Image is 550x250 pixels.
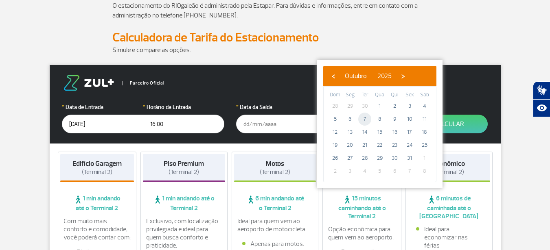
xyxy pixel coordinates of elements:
[388,100,401,113] span: 2
[327,70,340,82] button: ‹
[403,113,416,126] span: 10
[62,75,116,91] img: logo-zul.png
[373,165,386,178] span: 5
[373,139,386,152] span: 22
[358,139,371,152] span: 21
[329,113,342,126] span: 5
[377,72,392,80] span: 2025
[344,113,357,126] span: 6
[417,91,432,100] th: weekday
[266,159,284,168] strong: Motos
[123,81,164,85] span: Parceiro Oficial
[373,113,386,126] span: 8
[317,60,443,188] bs-datepicker-container: calendar
[143,103,224,111] label: Horário da Entrada
[418,152,431,165] span: 1
[403,100,416,113] span: 3
[60,194,134,212] span: 1 min andando até o Terminal 2
[373,126,386,139] span: 15
[242,240,308,248] li: Apenas para motos.
[328,91,343,100] th: weekday
[146,217,222,250] p: Exclusivo, com localização privilegiada e ideal para quem busca conforto e praticidade.
[328,225,396,241] p: Opção econômica para quem vem ao aeroporto.
[358,100,371,113] span: 30
[358,165,371,178] span: 4
[357,91,373,100] th: weekday
[112,1,438,20] p: O estacionamento do RIOgaleão é administrado pela Estapar. Para dúvidas e informações, entre em c...
[329,100,342,113] span: 28
[372,70,397,82] button: 2025
[418,165,431,178] span: 8
[533,81,550,99] button: Abrir tradutor de língua de sinais.
[344,100,357,113] span: 29
[416,225,482,250] li: Ideal para economizar nas férias
[169,168,199,176] span: (Terminal 2)
[410,115,488,133] button: Calcular
[344,165,357,178] span: 3
[388,152,401,165] span: 30
[373,100,386,113] span: 1
[329,152,342,165] span: 26
[433,159,465,168] strong: Econômico
[236,103,318,111] label: Data da Saída
[402,91,417,100] th: weekday
[408,194,490,220] span: 6 minutos de caminhada até o [GEOGRAPHIC_DATA]
[260,168,290,176] span: (Terminal 2)
[112,45,438,55] p: Simule e compare as opções.
[72,159,122,168] strong: Edifício Garagem
[343,91,358,100] th: weekday
[533,81,550,117] div: Plugin de acessibilidade da Hand Talk.
[358,126,371,139] span: 14
[358,152,371,165] span: 28
[143,115,224,133] input: hh:mm
[403,165,416,178] span: 7
[164,159,204,168] strong: Piso Premium
[234,194,316,212] span: 6 min andando até o Terminal 2
[388,113,401,126] span: 9
[237,217,313,233] p: Ideal para quem vem ao aeroporto de motocicleta.
[388,139,401,152] span: 23
[418,100,431,113] span: 4
[344,152,357,165] span: 27
[329,165,342,178] span: 2
[434,168,464,176] span: (Terminal 2)
[403,139,416,152] span: 24
[533,99,550,117] button: Abrir recursos assistivos.
[358,113,371,126] span: 7
[325,194,399,220] span: 15 minutos caminhando até o Terminal 2
[329,126,342,139] span: 12
[143,194,225,212] span: 1 min andando até o Terminal 2
[418,126,431,139] span: 18
[82,168,112,176] span: (Terminal 2)
[344,126,357,139] span: 13
[62,103,143,111] label: Data de Entrada
[373,152,386,165] span: 29
[373,91,388,100] th: weekday
[418,113,431,126] span: 11
[62,115,143,133] input: dd/mm/aaaa
[340,70,372,82] button: Outubro
[329,139,342,152] span: 19
[344,139,357,152] span: 20
[345,72,367,80] span: Outubro
[403,126,416,139] span: 17
[388,165,401,178] span: 6
[236,115,318,133] input: dd/mm/aaaa
[418,139,431,152] span: 25
[64,217,131,241] p: Com muito mais conforto e comodidade, você poderá contar com:
[112,30,438,45] h2: Calculadora de Tarifa do Estacionamento
[387,91,402,100] th: weekday
[397,70,409,82] button: ›
[388,126,401,139] span: 16
[403,152,416,165] span: 31
[327,71,409,79] bs-datepicker-navigation-view: ​ ​ ​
